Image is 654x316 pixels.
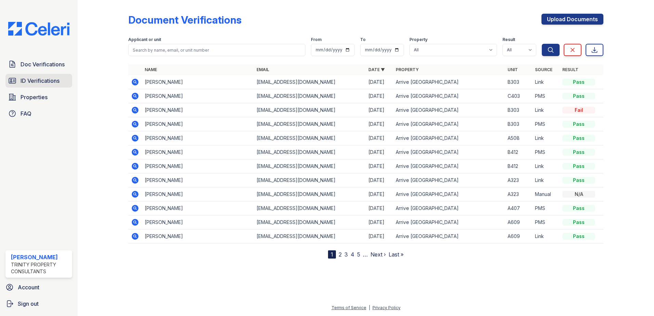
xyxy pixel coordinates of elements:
td: PMS [532,89,560,103]
td: [EMAIL_ADDRESS][DOMAIN_NAME] [254,159,366,173]
td: PMS [532,201,560,215]
a: 5 [357,251,360,258]
td: C403 [505,89,532,103]
td: [EMAIL_ADDRESS][DOMAIN_NAME] [254,131,366,145]
td: [PERSON_NAME] [142,145,254,159]
td: PMS [532,117,560,131]
td: [EMAIL_ADDRESS][DOMAIN_NAME] [254,75,366,89]
a: Next › [370,251,386,258]
span: Doc Verifications [21,60,65,68]
a: Name [145,67,157,72]
td: Arrive [GEOGRAPHIC_DATA] [393,187,505,201]
td: [EMAIL_ADDRESS][DOMAIN_NAME] [254,145,366,159]
div: Trinity Property Consultants [11,261,69,275]
a: Properties [5,90,72,104]
a: Result [562,67,578,72]
a: Date ▼ [368,67,385,72]
div: Pass [562,219,595,226]
td: [EMAIL_ADDRESS][DOMAIN_NAME] [254,201,366,215]
td: [EMAIL_ADDRESS][DOMAIN_NAME] [254,103,366,117]
a: Last » [389,251,404,258]
a: FAQ [5,107,72,120]
td: [PERSON_NAME] [142,75,254,89]
td: [DATE] [366,103,393,117]
td: [PERSON_NAME] [142,173,254,187]
a: Account [3,280,75,294]
td: B303 [505,103,532,117]
td: B303 [505,117,532,131]
td: A609 [505,215,532,229]
a: Email [257,67,269,72]
div: Pass [562,205,595,212]
span: … [363,250,368,259]
label: Property [409,37,428,42]
td: Arrive [GEOGRAPHIC_DATA] [393,103,505,117]
td: Arrive [GEOGRAPHIC_DATA] [393,145,505,159]
td: [PERSON_NAME] [142,187,254,201]
a: 3 [344,251,348,258]
td: B303 [505,75,532,89]
td: Manual [532,187,560,201]
td: [EMAIL_ADDRESS][DOMAIN_NAME] [254,89,366,103]
td: [DATE] [366,159,393,173]
td: [EMAIL_ADDRESS][DOMAIN_NAME] [254,117,366,131]
td: A508 [505,131,532,145]
td: Arrive [GEOGRAPHIC_DATA] [393,215,505,229]
td: Arrive [GEOGRAPHIC_DATA] [393,75,505,89]
td: Arrive [GEOGRAPHIC_DATA] [393,89,505,103]
td: Arrive [GEOGRAPHIC_DATA] [393,131,505,145]
td: Arrive [GEOGRAPHIC_DATA] [393,117,505,131]
td: [PERSON_NAME] [142,159,254,173]
td: [EMAIL_ADDRESS][DOMAIN_NAME] [254,173,366,187]
td: [DATE] [366,215,393,229]
td: A323 [505,187,532,201]
td: Link [532,75,560,89]
div: Pass [562,163,595,170]
td: A323 [505,173,532,187]
a: Doc Verifications [5,57,72,71]
a: Property [396,67,419,72]
td: Arrive [GEOGRAPHIC_DATA] [393,159,505,173]
div: Pass [562,233,595,240]
td: [PERSON_NAME] [142,131,254,145]
td: [EMAIL_ADDRESS][DOMAIN_NAME] [254,187,366,201]
a: Source [535,67,552,72]
td: A609 [505,229,532,243]
a: Privacy Policy [372,305,401,310]
td: B412 [505,159,532,173]
div: 1 [328,250,336,259]
td: Link [532,173,560,187]
td: B412 [505,145,532,159]
label: From [311,37,322,42]
input: Search by name, email, or unit number [128,44,305,56]
span: Account [18,283,39,291]
div: N/A [562,191,595,198]
div: Document Verifications [128,14,241,26]
span: FAQ [21,109,31,118]
a: Terms of Service [331,305,366,310]
a: Sign out [3,297,75,311]
div: Pass [562,135,595,142]
td: Link [532,103,560,117]
td: [DATE] [366,229,393,243]
div: Pass [562,149,595,156]
td: [PERSON_NAME] [142,89,254,103]
td: PMS [532,215,560,229]
a: Unit [508,67,518,72]
div: | [369,305,370,310]
td: [DATE] [366,89,393,103]
a: Upload Documents [541,14,603,25]
div: Fail [562,107,595,114]
td: Arrive [GEOGRAPHIC_DATA] [393,229,505,243]
td: [DATE] [366,131,393,145]
td: [PERSON_NAME] [142,117,254,131]
td: [PERSON_NAME] [142,229,254,243]
span: ID Verifications [21,77,60,85]
td: [EMAIL_ADDRESS][DOMAIN_NAME] [254,215,366,229]
td: [DATE] [366,117,393,131]
td: [DATE] [366,173,393,187]
td: Link [532,229,560,243]
td: Arrive [GEOGRAPHIC_DATA] [393,173,505,187]
div: Pass [562,79,595,85]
